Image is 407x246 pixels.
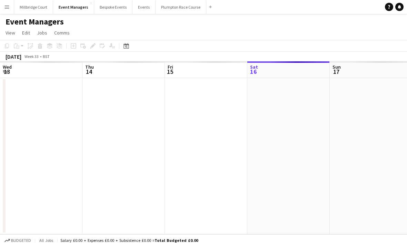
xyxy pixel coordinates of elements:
button: Events [132,0,156,14]
span: Wed [3,64,12,70]
span: Sat [250,64,258,70]
span: 15 [167,68,173,76]
span: Week 33 [23,54,40,59]
span: Edit [22,30,30,36]
span: View [6,30,15,36]
div: BST [43,54,50,59]
button: Plumpton Race Course [156,0,206,14]
a: Jobs [34,28,50,37]
span: Sun [332,64,341,70]
button: Millbridge Court [14,0,53,14]
button: Event Managers [53,0,94,14]
span: Comms [54,30,70,36]
button: Budgeted [3,237,32,244]
span: Total Budgeted £0.00 [155,238,198,243]
span: All jobs [38,238,54,243]
h1: Event Managers [6,17,64,27]
span: Thu [85,64,94,70]
a: Comms [51,28,72,37]
span: 17 [331,68,341,76]
span: Fri [168,64,173,70]
div: [DATE] [6,53,21,60]
a: Edit [19,28,33,37]
span: Jobs [37,30,47,36]
a: View [3,28,18,37]
button: Bespoke Events [94,0,132,14]
span: 13 [2,68,12,76]
span: 14 [84,68,94,76]
span: 16 [249,68,258,76]
div: Salary £0.00 + Expenses £0.00 + Subsistence £0.00 = [60,238,198,243]
span: Budgeted [11,238,31,243]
